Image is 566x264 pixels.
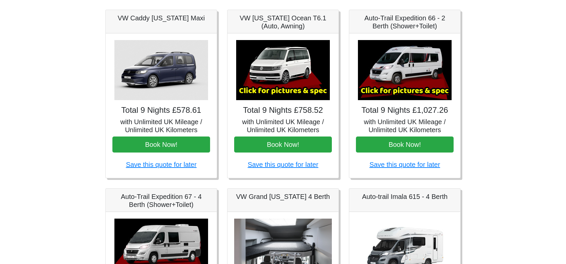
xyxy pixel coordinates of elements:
img: VW Caddy California Maxi [114,40,208,100]
h5: Auto-Trail Expedition 67 - 4 Berth (Shower+Toilet) [112,193,210,209]
button: Book Now! [112,137,210,153]
h5: VW Grand [US_STATE] 4 Berth [234,193,332,201]
h5: with Unlimited UK Mileage / Unlimited UK Kilometers [356,118,454,134]
h5: Auto-Trail Expedition 66 - 2 Berth (Shower+Toilet) [356,14,454,30]
img: Auto-Trail Expedition 66 - 2 Berth (Shower+Toilet) [358,40,452,100]
h5: VW [US_STATE] Ocean T6.1 (Auto, Awning) [234,14,332,30]
h4: Total 9 Nights £758.52 [234,105,332,115]
h4: Total 9 Nights £1,027.26 [356,105,454,115]
h4: Total 9 Nights £578.61 [112,105,210,115]
a: Save this quote for later [248,161,318,168]
h5: Auto-trail Imala 615 - 4 Berth [356,193,454,201]
button: Book Now! [234,137,332,153]
button: Book Now! [356,137,454,153]
a: Save this quote for later [126,161,196,168]
a: Save this quote for later [369,161,440,168]
h5: VW Caddy [US_STATE] Maxi [112,14,210,22]
img: VW California Ocean T6.1 (Auto, Awning) [236,40,330,100]
h5: with Unlimited UK Mileage / Unlimited UK Kilometers [234,118,332,134]
h5: with Unlimited UK Mileage / Unlimited UK Kilometers [112,118,210,134]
